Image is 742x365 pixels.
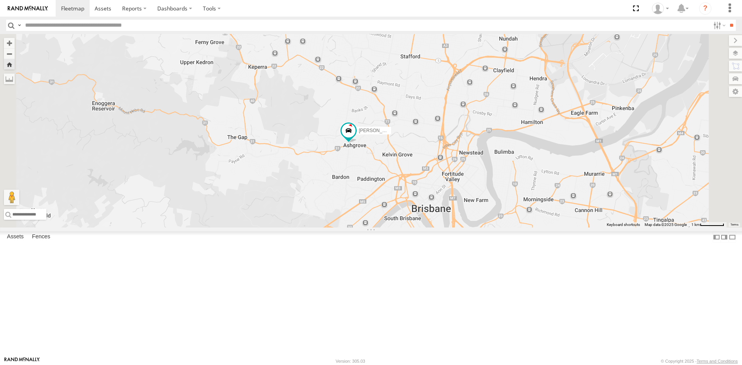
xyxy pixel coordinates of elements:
[336,359,365,363] div: Version: 305.03
[28,232,54,243] label: Fences
[645,222,687,227] span: Map data ©2025 Google
[661,359,738,363] div: © Copyright 2025 -
[3,232,27,243] label: Assets
[699,2,711,15] i: ?
[4,357,40,365] a: Visit our Website
[691,222,700,227] span: 1 km
[4,73,15,84] label: Measure
[710,20,727,31] label: Search Filter Options
[697,359,738,363] a: Terms and Conditions
[16,20,22,31] label: Search Query
[729,86,742,97] label: Map Settings
[720,231,728,243] label: Dock Summary Table to the Right
[649,3,672,14] div: Marco DiBenedetto
[607,222,640,227] button: Keyboard shortcuts
[8,6,48,11] img: rand-logo.svg
[4,190,19,205] button: Drag Pegman onto the map to open Street View
[713,231,720,243] label: Dock Summary Table to the Left
[689,222,727,227] button: Map Scale: 1 km per 59 pixels
[4,59,15,70] button: Zoom Home
[730,223,739,226] a: Terms
[4,48,15,59] button: Zoom out
[4,38,15,48] button: Zoom in
[728,231,736,243] label: Hide Summary Table
[359,127,417,133] span: [PERSON_NAME] - 571IW2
